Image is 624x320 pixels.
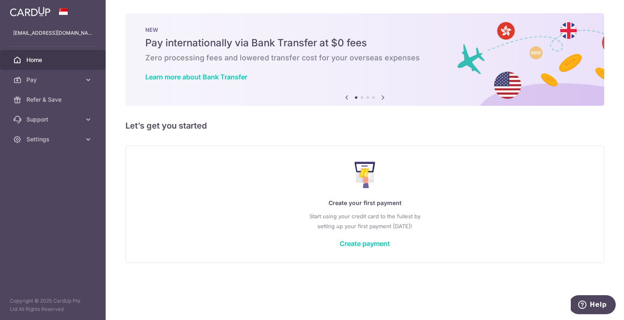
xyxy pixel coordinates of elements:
a: Create payment [340,239,390,248]
img: CardUp [10,7,50,17]
span: Settings [26,135,81,143]
p: Create your first payment [142,198,587,208]
img: Bank transfer banner [125,13,604,106]
h6: Zero processing fees and lowered transfer cost for your overseas expenses [145,53,584,63]
iframe: Opens a widget where you can find more information [571,295,616,316]
a: Learn more about Bank Transfer [145,73,247,81]
p: NEW [145,26,584,33]
p: Start using your credit card to the fullest by setting up your first payment [DATE]! [142,211,587,231]
h5: Pay internationally via Bank Transfer at $0 fees [145,36,584,50]
span: Support [26,115,81,124]
h5: Let’s get you started [125,119,604,132]
p: [EMAIL_ADDRESS][DOMAIN_NAME] [13,29,92,37]
span: Refer & Save [26,96,81,104]
span: Home [26,56,81,64]
span: Pay [26,76,81,84]
img: Make Payment [355,162,376,188]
